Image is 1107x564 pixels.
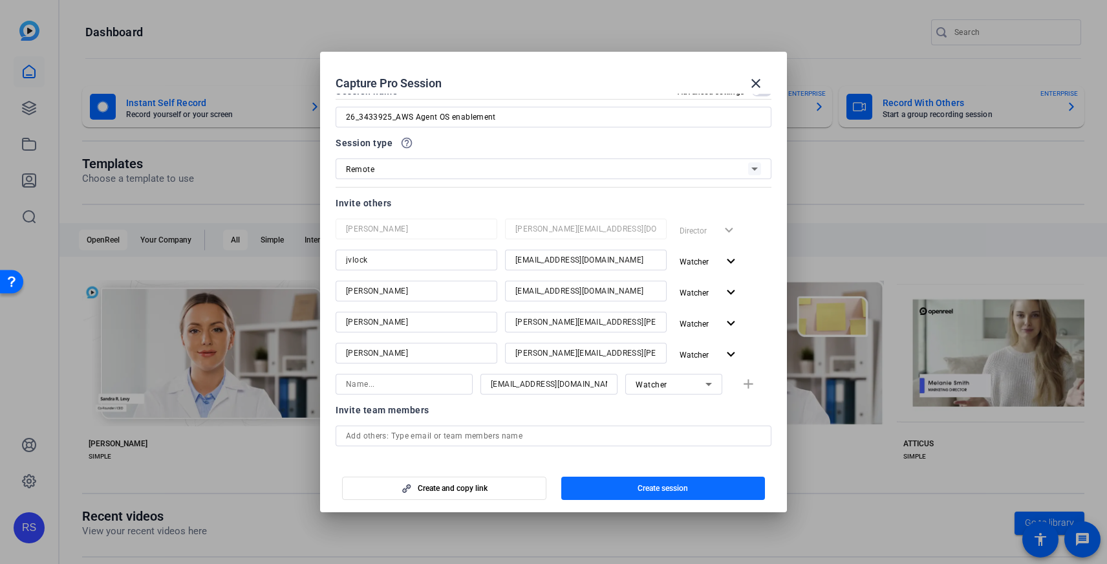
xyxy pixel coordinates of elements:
span: Create session [638,483,688,493]
mat-icon: expand_more [723,285,739,301]
input: Name... [346,345,487,361]
button: Watcher [674,343,744,366]
input: Email... [515,221,656,237]
span: Remote [346,165,374,174]
span: Create and copy link [418,483,488,493]
input: Name... [346,283,487,299]
input: Email... [515,314,656,330]
button: Watcher [674,312,744,335]
input: Name... [346,376,462,392]
input: Email... [515,252,656,268]
span: Session type [336,135,392,151]
input: Name... [346,314,487,330]
span: Watcher [680,257,709,266]
div: Invite others [336,195,771,211]
input: Email... [515,345,656,361]
input: Add others: Type email or team members name [346,428,761,444]
button: Watcher [674,281,744,304]
div: Invite team members [336,402,771,418]
mat-icon: expand_more [723,347,739,363]
button: Create and copy link [342,477,546,500]
button: Watcher [674,250,744,273]
mat-icon: expand_more [723,254,739,270]
input: Name... [346,221,487,237]
span: Watcher [680,351,709,360]
input: Email... [515,283,656,299]
mat-icon: close [748,76,764,91]
input: Name... [346,252,487,268]
button: Create session [561,477,766,500]
div: Capture Pro Session [336,68,771,99]
span: Watcher [680,320,709,329]
mat-icon: expand_more [723,316,739,332]
input: Enter Session Name [346,109,761,125]
input: Email... [491,376,607,392]
span: Watcher [680,288,709,298]
span: Watcher [636,380,667,389]
mat-icon: help_outline [400,136,413,149]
